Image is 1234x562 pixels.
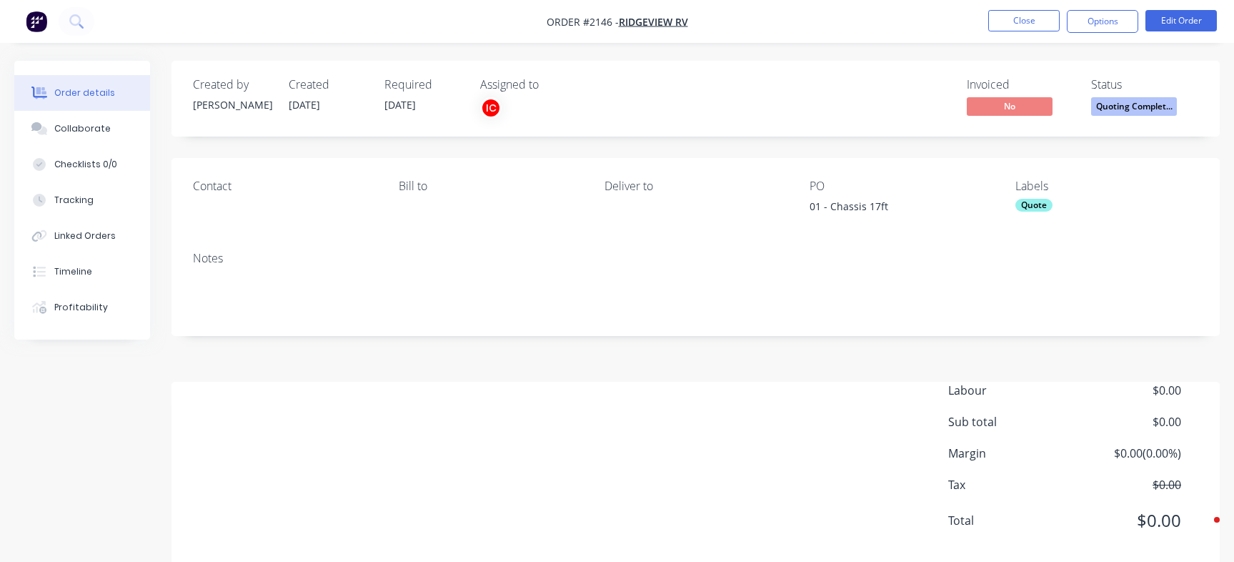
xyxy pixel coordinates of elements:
[1015,199,1053,212] div: Quote
[948,445,1075,462] span: Margin
[14,75,150,111] button: Order details
[54,122,111,135] div: Collaborate
[384,98,416,112] span: [DATE]
[967,97,1053,115] span: No
[948,512,1075,529] span: Total
[1091,97,1177,115] span: Quoting Complet...
[14,254,150,290] button: Timeline
[1075,445,1181,462] span: $0.00 ( 0.00 %)
[14,218,150,254] button: Linked Orders
[14,111,150,147] button: Collaborate
[399,179,582,193] div: Bill to
[967,78,1074,92] div: Invoiced
[948,476,1075,493] span: Tax
[619,15,688,29] a: Ridgeview RV
[54,158,117,171] div: Checklists 0/0
[193,252,1198,265] div: Notes
[54,230,116,242] div: Linked Orders
[1091,78,1198,92] div: Status
[1075,382,1181,399] span: $0.00
[1091,97,1177,119] button: Quoting Complet...
[54,194,94,207] div: Tracking
[14,182,150,218] button: Tracking
[54,265,92,278] div: Timeline
[810,199,988,219] div: 01 - Chassis 17ft
[948,382,1075,399] span: Labour
[289,78,367,92] div: Created
[1015,179,1198,193] div: Labels
[1185,513,1220,548] iframe: Intercom live chat
[289,98,320,112] span: [DATE]
[54,87,115,99] div: Order details
[26,11,47,32] img: Factory
[54,301,108,314] div: Profitability
[1075,476,1181,493] span: $0.00
[14,147,150,182] button: Checklists 0/0
[193,97,272,112] div: [PERSON_NAME]
[1067,10,1138,33] button: Options
[948,413,1075,430] span: Sub total
[480,78,623,92] div: Assigned to
[193,179,376,193] div: Contact
[14,290,150,325] button: Profitability
[604,179,787,193] div: Deliver to
[1075,508,1181,533] span: $0.00
[988,10,1060,31] button: Close
[547,15,619,29] span: Order #2146 -
[384,78,463,92] div: Required
[1075,413,1181,430] span: $0.00
[1145,10,1217,31] button: Edit Order
[193,78,272,92] div: Created by
[810,179,992,193] div: PO
[480,97,502,119] button: IC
